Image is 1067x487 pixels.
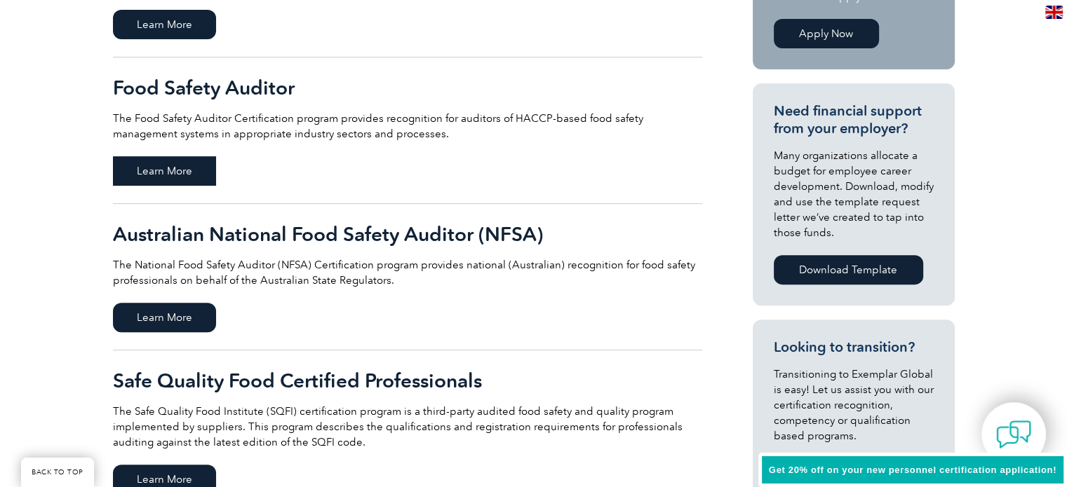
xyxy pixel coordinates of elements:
h2: Australian National Food Safety Auditor (NFSA) [113,223,702,245]
span: Learn More [113,303,216,332]
h2: Food Safety Auditor [113,76,702,99]
a: Apply Now [774,19,879,48]
img: contact-chat.png [996,417,1031,452]
a: Download Template [774,255,923,284]
p: The Safe Quality Food Institute (SQFI) certification program is a third-party audited food safety... [113,404,702,450]
a: BACK TO TOP [21,458,94,487]
p: The Food Safety Auditor Certification program provides recognition for auditors of HACCP-based fo... [113,111,702,142]
a: Food Safety Auditor The Food Safety Auditor Certification program provides recognition for audito... [113,57,702,204]
span: Learn More [113,156,216,186]
span: Get 20% off on your new personnel certification application! [769,465,1056,475]
img: en [1045,6,1063,19]
h3: Looking to transition? [774,338,934,356]
a: Australian National Food Safety Auditor (NFSA) The National Food Safety Auditor (NFSA) Certificat... [113,204,702,350]
p: Transitioning to Exemplar Global is easy! Let us assist you with our certification recognition, c... [774,366,934,444]
h2: Safe Quality Food Certified Professionals [113,369,702,392]
p: The National Food Safety Auditor (NFSA) Certification program provides national (Australian) reco... [113,257,702,288]
p: Many organizations allocate a budget for employee career development. Download, modify and use th... [774,148,934,240]
h3: Need financial support from your employer? [774,102,934,137]
span: Learn More [113,10,216,39]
